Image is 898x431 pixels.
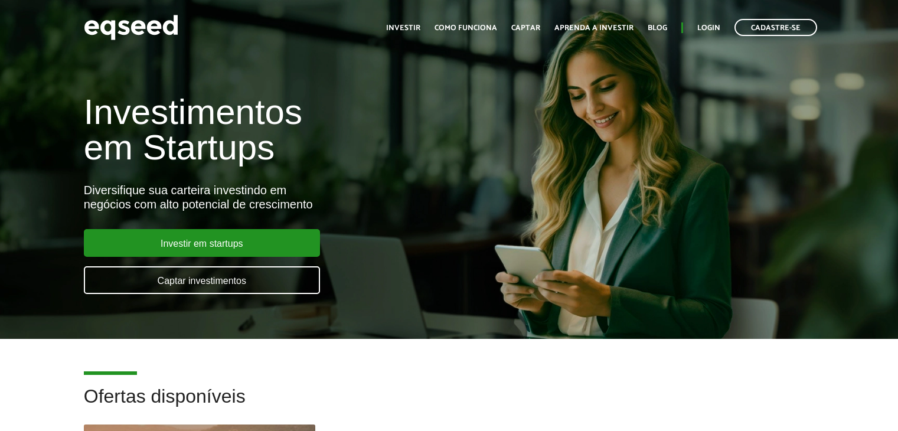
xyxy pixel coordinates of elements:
a: Blog [648,24,667,32]
a: Captar investimentos [84,266,320,294]
a: Como funciona [435,24,497,32]
a: Investir [386,24,420,32]
h1: Investimentos em Startups [84,94,515,165]
a: Aprenda a investir [554,24,634,32]
img: EqSeed [84,12,178,43]
a: Login [697,24,720,32]
h2: Ofertas disponíveis [84,386,815,425]
a: Cadastre-se [734,19,817,36]
div: Diversifique sua carteira investindo em negócios com alto potencial de crescimento [84,183,515,211]
a: Investir em startups [84,229,320,257]
a: Captar [511,24,540,32]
